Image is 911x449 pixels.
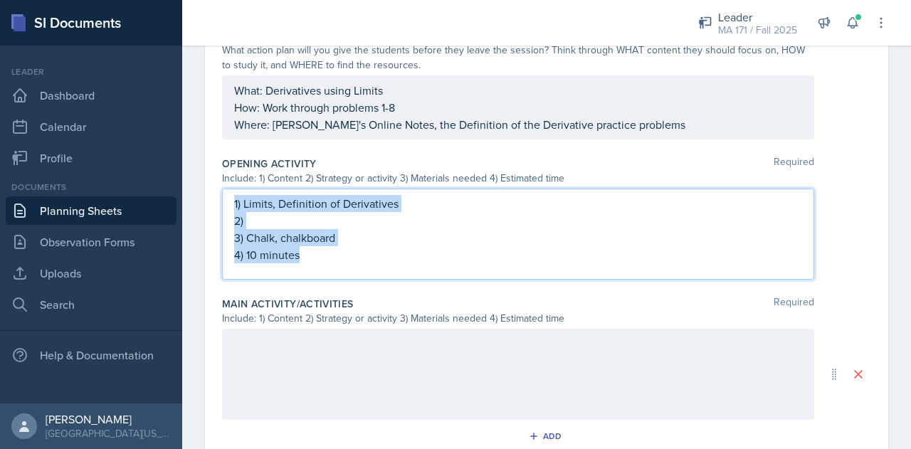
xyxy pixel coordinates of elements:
[222,157,317,171] label: Opening Activity
[6,65,177,78] div: Leader
[234,195,802,212] p: 1) Limits, Definition of Derivatives
[222,297,353,311] label: Main Activity/Activities
[774,157,814,171] span: Required
[222,171,814,186] div: Include: 1) Content 2) Strategy or activity 3) Materials needed 4) Estimated time
[6,144,177,172] a: Profile
[6,196,177,225] a: Planning Sheets
[234,212,802,229] p: 2)
[718,23,797,38] div: MA 171 / Fall 2025
[46,426,171,440] div: [GEOGRAPHIC_DATA][US_STATE] in [GEOGRAPHIC_DATA]
[6,112,177,141] a: Calendar
[234,229,802,246] p: 3) Chalk, chalkboard
[6,81,177,110] a: Dashboard
[718,9,797,26] div: Leader
[222,43,814,73] div: What action plan will you give the students before they leave the session? Think through WHAT con...
[222,311,814,326] div: Include: 1) Content 2) Strategy or activity 3) Materials needed 4) Estimated time
[6,181,177,194] div: Documents
[234,99,802,116] p: How: Work through problems 1-8
[234,82,802,99] p: What: Derivatives using Limits
[6,259,177,287] a: Uploads
[234,246,802,263] p: 4) 10 minutes
[774,297,814,311] span: Required
[6,228,177,256] a: Observation Forms
[6,341,177,369] div: Help & Documentation
[6,290,177,319] a: Search
[234,116,802,133] p: Where: [PERSON_NAME]'s Online Notes, the Definition of the Derivative practice problems
[532,430,562,442] div: Add
[524,426,570,447] button: Add
[46,412,171,426] div: [PERSON_NAME]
